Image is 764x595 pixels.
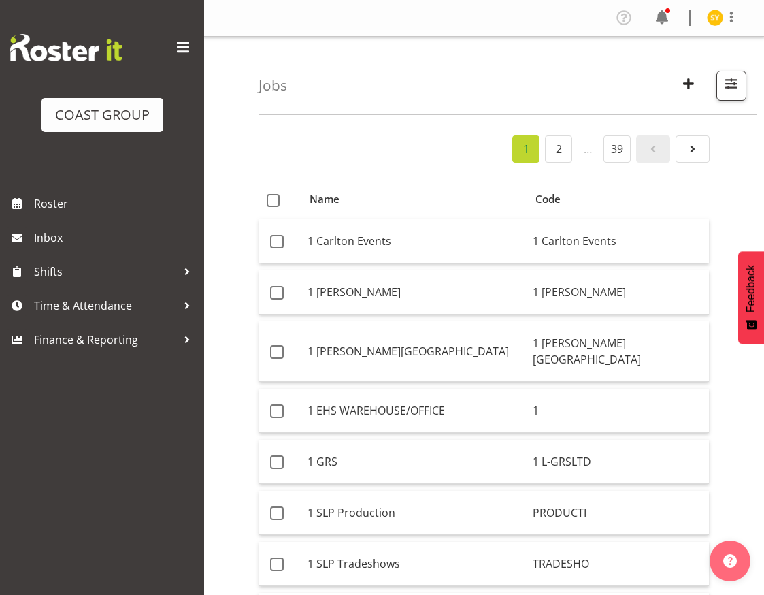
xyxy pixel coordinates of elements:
[302,270,527,315] td: 1 [PERSON_NAME]
[603,135,631,163] a: 39
[302,219,527,263] td: 1 Carlton Events
[302,491,527,535] td: 1 SLP Production
[302,440,527,484] td: 1 GRS
[34,193,197,214] span: Roster
[707,10,723,26] img: seon-young-belding8911.jpg
[527,219,709,263] td: 1 Carlton Events
[527,270,709,315] td: 1 [PERSON_NAME]
[10,34,122,61] img: Rosterit website logo
[302,321,527,382] td: 1 [PERSON_NAME][GEOGRAPHIC_DATA]
[738,251,764,344] button: Feedback - Show survey
[723,554,737,568] img: help-xxl-2.png
[55,105,150,125] div: COAST GROUP
[745,265,757,312] span: Feedback
[34,329,177,350] span: Finance & Reporting
[527,321,709,382] td: 1 [PERSON_NAME][GEOGRAPHIC_DATA]
[302,542,527,586] td: 1 SLP Tradeshows
[716,71,746,101] button: Filter Jobs
[527,542,709,586] td: TRADESHO
[259,78,287,93] h4: Jobs
[527,491,709,535] td: PRODUCTI
[34,295,177,316] span: Time & Attendance
[527,440,709,484] td: 1 L-GRSLTD
[310,191,520,207] div: Name
[34,261,177,282] span: Shifts
[674,71,703,101] button: Create New Job
[545,135,572,163] a: 2
[535,191,701,207] div: Code
[527,389,709,433] td: 1
[34,227,197,248] span: Inbox
[302,389,527,433] td: 1 EHS WAREHOUSE/OFFICE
